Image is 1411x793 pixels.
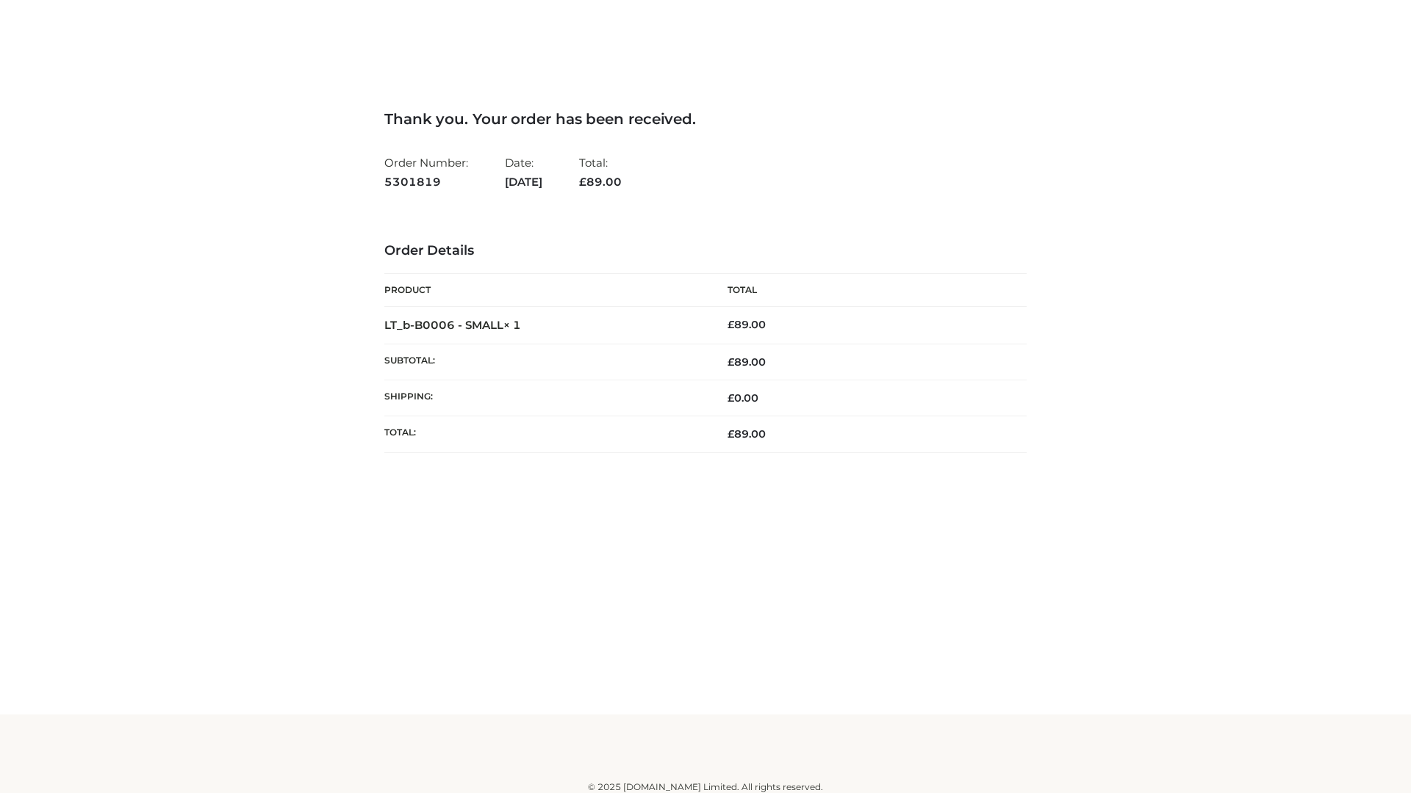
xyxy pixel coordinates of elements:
[384,150,468,195] li: Order Number:
[384,318,521,332] strong: LT_b-B0006 - SMALL
[505,173,542,192] strong: [DATE]
[384,243,1027,259] h3: Order Details
[728,355,766,369] span: 89.00
[728,391,758,405] bdi: 0.00
[728,427,766,441] span: 89.00
[505,150,542,195] li: Date:
[728,427,734,441] span: £
[384,173,468,192] strong: 5301819
[705,274,1027,307] th: Total
[579,150,622,195] li: Total:
[503,318,521,332] strong: × 1
[728,318,734,331] span: £
[728,318,766,331] bdi: 89.00
[579,175,586,189] span: £
[384,274,705,307] th: Product
[384,110,1027,128] h3: Thank you. Your order has been received.
[384,380,705,416] th: Shipping:
[384,416,705,452] th: Total:
[728,391,734,405] span: £
[728,355,734,369] span: £
[579,175,622,189] span: 89.00
[384,344,705,380] th: Subtotal:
